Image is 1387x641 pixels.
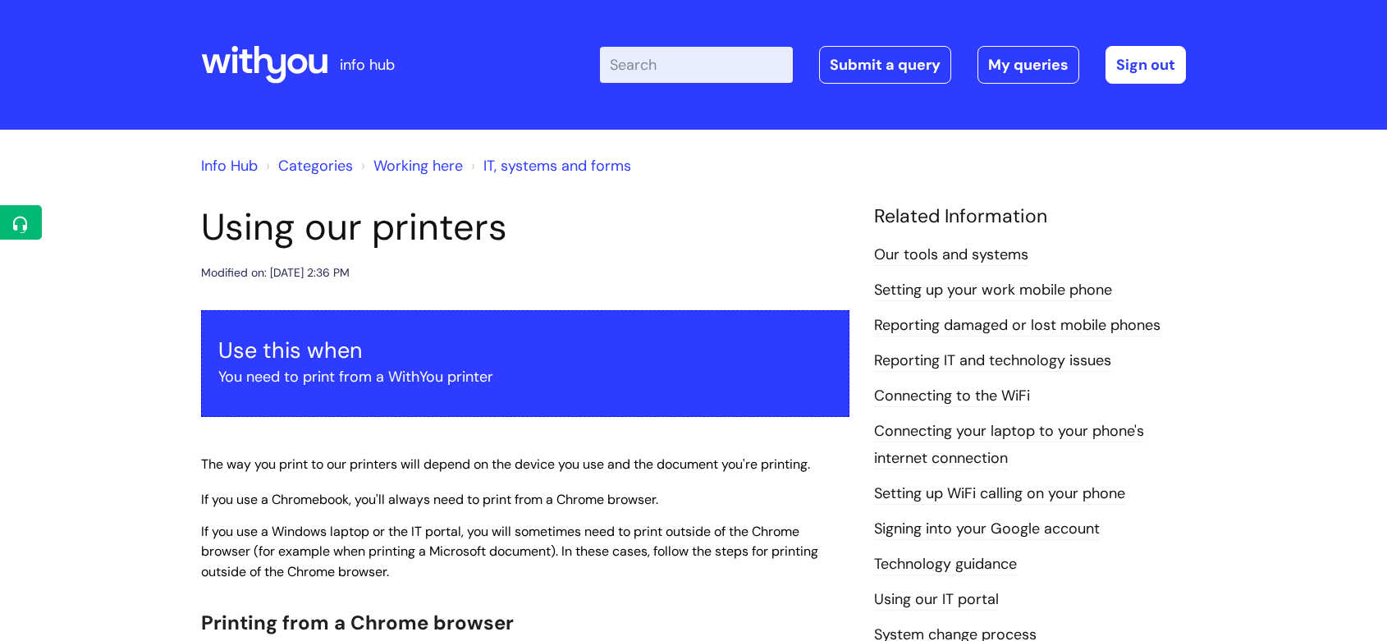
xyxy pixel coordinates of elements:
[1105,46,1186,84] a: Sign out
[874,280,1112,301] a: Setting up your work mobile phone
[874,519,1100,540] a: Signing into your Google account
[874,386,1030,407] a: Connecting to the WiFi
[874,315,1160,337] a: Reporting damaged or lost mobile phones
[874,483,1125,505] a: Setting up WiFi calling on your phone
[201,523,818,581] span: If you use a Windows laptop or the IT portal, you will sometimes need to print outside of the Chr...
[201,456,810,473] span: The way you print to our printers will depend on the device you use and the document you're print...
[357,153,463,179] li: Working here
[600,46,1186,84] div: | -
[483,156,631,176] a: IT, systems and forms
[819,46,951,84] a: Submit a query
[467,153,631,179] li: IT, systems and forms
[874,205,1186,228] h4: Related Information
[600,47,793,83] input: Search
[262,153,353,179] li: Solution home
[278,156,353,176] a: Categories
[218,364,832,390] p: You need to print from a WithYou printer
[218,337,832,364] h3: Use this when
[340,52,395,78] p: info hub
[373,156,463,176] a: Working here
[977,46,1079,84] a: My queries
[874,245,1028,266] a: Our tools and systems
[201,263,350,283] div: Modified on: [DATE] 2:36 PM
[201,491,658,508] span: If you use a Chromebook, you'll always need to print from a Chrome browser.
[201,156,258,176] a: Info Hub
[874,421,1144,469] a: Connecting your laptop to your phone's internet connection
[201,610,514,635] span: Printing from a Chrome browser
[874,350,1111,372] a: Reporting IT and technology issues
[874,554,1017,575] a: Technology guidance
[201,205,849,250] h1: Using our printers
[874,589,999,611] a: Using our IT portal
